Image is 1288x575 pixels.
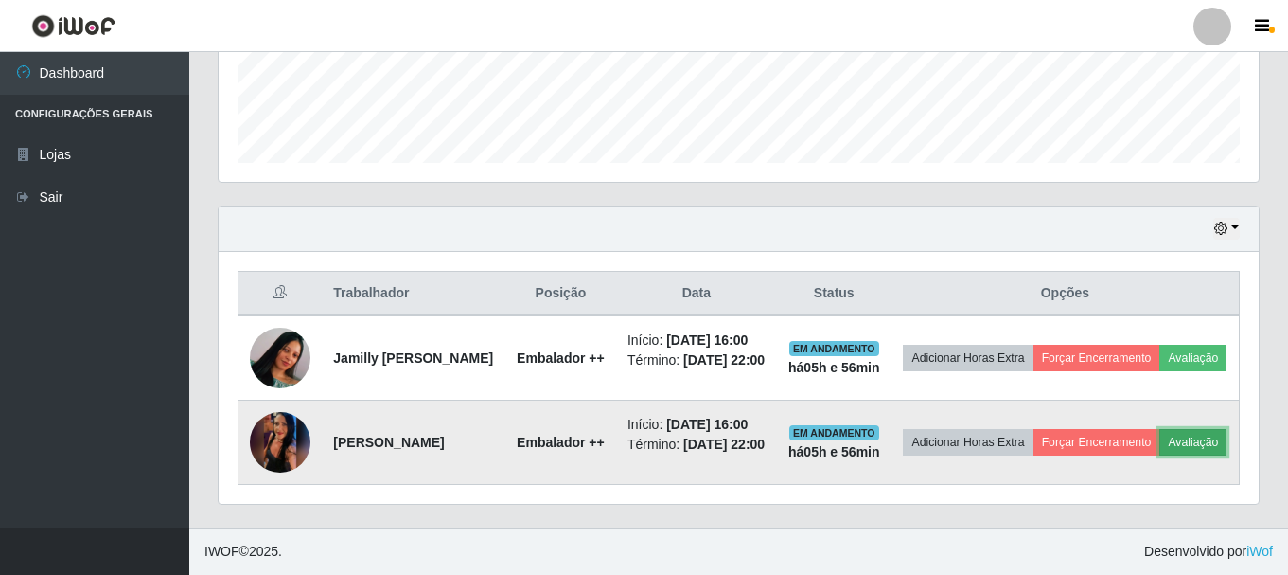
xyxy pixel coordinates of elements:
th: Trabalhador [322,272,505,316]
th: Status [777,272,891,316]
th: Opções [891,272,1240,316]
span: IWOF [204,544,239,559]
span: EM ANDAMENTO [789,341,879,356]
strong: Embalador ++ [517,435,605,450]
li: Início: [627,331,766,350]
th: Posição [505,272,616,316]
button: Forçar Encerramento [1033,345,1160,371]
strong: Embalador ++ [517,350,605,366]
span: © 2025 . [204,542,282,562]
span: EM ANDAMENTO [789,425,879,440]
img: 1745291755814.jpeg [250,375,310,510]
time: [DATE] 22:00 [683,352,765,368]
button: Adicionar Horas Extra [903,429,1032,456]
img: CoreUI Logo [31,14,115,38]
button: Forçar Encerramento [1033,429,1160,456]
img: 1699121577168.jpeg [250,291,310,425]
time: [DATE] 22:00 [683,437,765,452]
li: Término: [627,350,766,370]
button: Avaliação [1159,429,1226,456]
li: Início: [627,415,766,435]
li: Término: [627,435,766,455]
button: Adicionar Horas Extra [903,345,1032,371]
strong: [PERSON_NAME] [333,435,444,450]
time: [DATE] 16:00 [666,332,748,348]
span: Desenvolvido por [1144,542,1273,562]
th: Data [616,272,777,316]
strong: Jamilly [PERSON_NAME] [333,350,493,366]
a: iWof [1246,544,1273,559]
button: Avaliação [1159,345,1226,371]
strong: há 05 h e 56 min [788,444,880,459]
strong: há 05 h e 56 min [788,360,880,375]
time: [DATE] 16:00 [666,417,748,432]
